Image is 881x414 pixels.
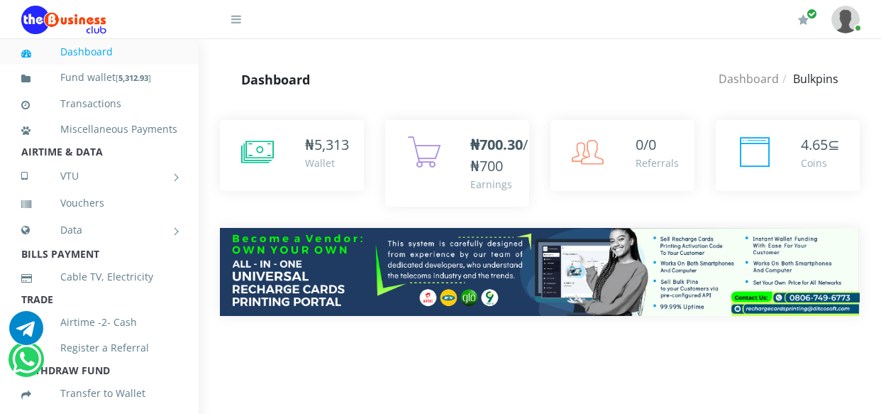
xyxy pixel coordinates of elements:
i: Renew/Upgrade Subscription [798,14,809,26]
a: Miscellaneous Payments [21,113,177,146]
img: Logo [21,6,106,34]
div: Coins [801,156,840,170]
span: Renew/Upgrade Subscription [807,9,817,19]
b: ₦700.30 [470,135,523,154]
a: Register a Referral [21,332,177,364]
img: multitenant_rcp.png [220,228,860,316]
div: ⊆ [801,134,840,156]
a: Chat for support [12,353,41,376]
b: 5,312.93 [118,72,148,83]
img: User [831,6,860,33]
a: Transactions [21,87,177,120]
div: Earnings [470,177,528,192]
a: Data [21,212,177,248]
div: Wallet [305,156,349,170]
div: ₦ [305,134,349,156]
li: Bulkpins [779,70,838,87]
a: ₦5,313 Wallet [220,120,364,191]
a: Dashboard [21,36,177,68]
a: Cable TV, Electricity [21,261,177,293]
a: Dashboard [719,71,779,87]
a: Fund wallet[5,312.93] [21,61,177,94]
a: 0/0 Referrals [550,120,694,191]
div: Referrals [636,156,679,170]
span: 5,313 [314,135,349,154]
span: 4.65 [801,135,828,154]
strong: Dashboard [241,71,310,88]
a: Chat for support [9,322,43,345]
a: Airtime -2- Cash [21,306,177,339]
span: /₦700 [470,135,528,175]
span: 0/0 [636,135,656,154]
a: Transfer to Wallet [21,377,177,410]
a: Vouchers [21,187,177,219]
a: VTU [21,158,177,194]
a: ₦700.30/₦700 Earnings [385,120,529,207]
small: [ ] [116,72,151,83]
